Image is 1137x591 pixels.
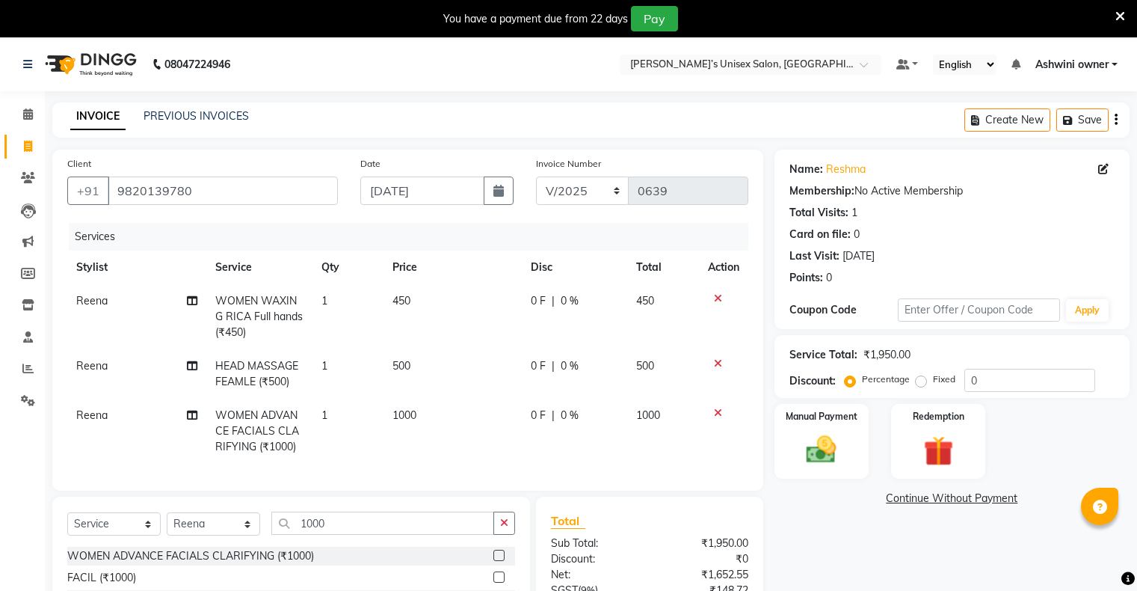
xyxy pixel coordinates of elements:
span: 1000 [392,408,416,422]
div: Coupon Code [789,302,898,318]
div: Service Total: [789,347,857,363]
button: Create New [964,108,1050,132]
input: Enter Offer / Coupon Code [898,298,1061,322]
img: _gift.svg [914,432,963,470]
div: Sub Total: [540,536,650,551]
label: Fixed [933,373,955,386]
label: Redemption [913,410,964,423]
div: Membership: [789,183,854,199]
a: PREVIOUS INVOICES [144,109,249,123]
span: WOMEN ADVANCE FACIALS CLARIFYING (₹1000) [215,408,299,453]
span: 1000 [636,408,660,422]
div: Points: [789,270,823,286]
th: Stylist [67,251,206,284]
label: Percentage [862,373,910,386]
span: Reena [76,359,108,373]
label: Client [67,157,91,171]
span: 0 % [561,293,579,309]
a: Reshma [826,162,866,177]
th: Service [206,251,312,284]
div: ₹1,652.55 [650,567,759,583]
span: 0 F [531,408,546,423]
th: Price [383,251,522,284]
div: [DATE] [842,248,875,264]
span: 500 [636,359,654,373]
input: Search or Scan [271,512,494,535]
span: | [552,408,555,423]
span: Total [551,513,585,529]
button: Save [1056,108,1109,132]
span: 1 [321,408,327,422]
div: Name: [789,162,823,177]
div: Discount: [789,373,836,389]
div: ₹0 [650,551,759,567]
span: Ashwini owner [1035,57,1109,73]
div: Services [69,223,759,251]
span: 0 % [561,408,579,423]
span: 450 [392,294,410,307]
span: HEAD MASSAGE FEAMLE (₹500) [215,359,298,388]
span: Reena [76,408,108,422]
span: | [552,293,555,309]
img: _cash.svg [797,432,845,467]
input: Search by Name/Mobile/Email/Code [108,177,338,205]
button: Apply [1066,299,1109,322]
div: No Active Membership [789,183,1115,199]
span: 0 F [531,358,546,374]
th: Action [699,251,748,284]
div: You have a payment due from 22 days [443,11,628,27]
div: ₹1,950.00 [863,347,910,363]
div: FACIL (₹1000) [67,570,136,586]
th: Disc [522,251,627,284]
div: 0 [854,227,860,242]
div: Discount: [540,551,650,567]
div: 1 [851,205,857,221]
span: WOMEN WAXING RICA Full hands (₹450) [215,294,303,339]
div: WOMEN ADVANCE FACIALS CLARIFYING (₹1000) [67,548,314,564]
span: 1 [321,294,327,307]
span: | [552,358,555,374]
span: 1 [321,359,327,373]
a: Continue Without Payment [777,491,1127,506]
button: +91 [67,177,109,205]
div: ₹1,950.00 [650,536,759,551]
div: Card on file: [789,227,851,242]
button: Pay [631,6,678,31]
label: Date [360,157,380,171]
span: 0 F [531,293,546,309]
b: 08047224946 [164,43,230,85]
th: Total [627,251,699,284]
span: Reena [76,294,108,307]
span: 450 [636,294,654,307]
label: Manual Payment [786,410,857,423]
a: INVOICE [70,103,126,130]
img: logo [38,43,141,85]
th: Qty [312,251,383,284]
label: Invoice Number [536,157,601,171]
span: 500 [392,359,410,373]
span: 0 % [561,358,579,374]
div: Last Visit: [789,248,839,264]
div: Total Visits: [789,205,848,221]
div: Net: [540,567,650,583]
div: 0 [826,270,832,286]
